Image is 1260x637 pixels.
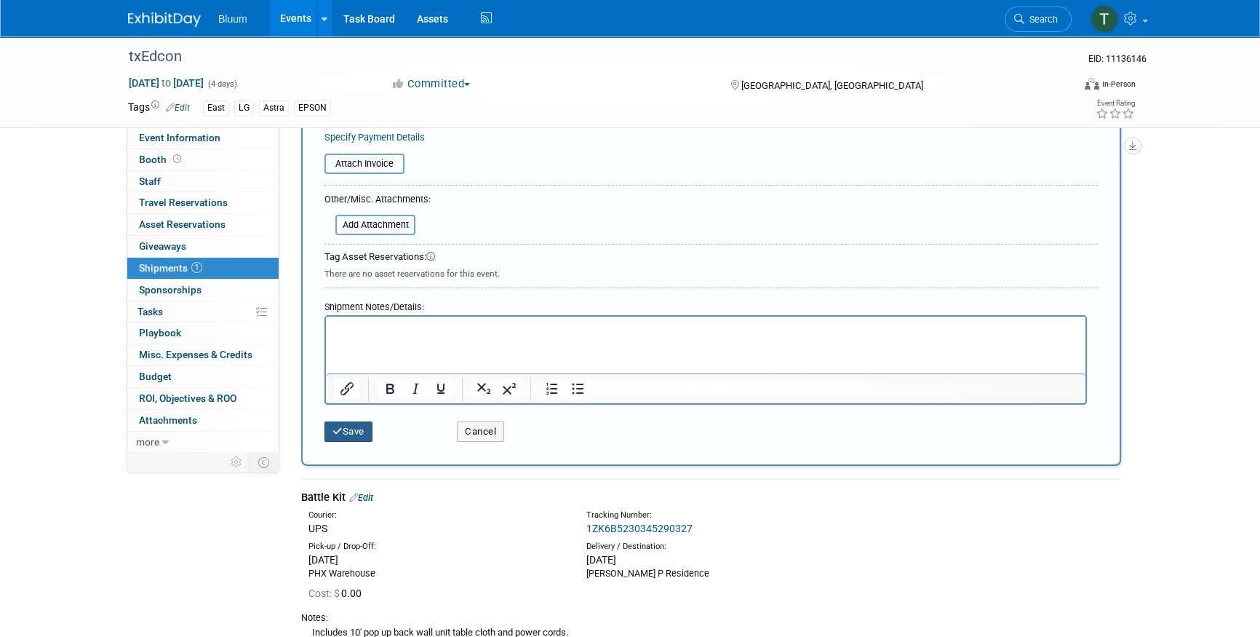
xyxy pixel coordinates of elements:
div: PHX Warehouse [308,567,565,580]
img: Taylor Bradley [1090,5,1118,33]
span: Bluum [218,13,247,25]
div: Tracking Number: [586,510,912,521]
td: Toggle Event Tabs [250,453,279,472]
a: Sponsorships [127,280,279,301]
div: Other/Misc. Attachments: [324,193,431,210]
div: Delivery / Destination: [586,541,842,553]
div: [PERSON_NAME] P Residence [586,567,842,580]
div: East [203,100,229,116]
a: 1ZK6B5230345290327 [586,523,693,534]
a: Attachments [127,410,279,431]
span: Travel Reservations [139,197,228,208]
a: more [127,432,279,453]
button: Italic [403,379,428,399]
span: (4 days) [207,79,237,89]
span: Event ID: 11136146 [1088,53,1147,64]
span: 1 [191,262,202,273]
a: Shipments1 [127,258,279,279]
a: Booth [127,149,279,170]
span: Booth not reserved yet [170,154,184,165]
a: Event Information [127,127,279,149]
button: Bold [378,379,402,399]
button: Insert/edit link [335,379,359,399]
button: Cancel [457,422,504,442]
div: Astra [259,100,289,116]
span: Sponsorships [139,284,202,296]
img: Format-Inperson.png [1085,78,1099,90]
button: Save [324,422,372,442]
span: [GEOGRAPHIC_DATA], [GEOGRAPHIC_DATA] [741,80,922,91]
div: Pick-up / Drop-Off: [308,541,565,553]
button: Underline [428,379,453,399]
span: Asset Reservations [139,218,226,230]
button: Subscript [471,379,496,399]
a: Budget [127,366,279,387]
div: Event Rating [1096,100,1135,107]
td: Personalize Event Tab Strip [224,453,250,472]
div: In-Person [1101,79,1136,90]
a: Playbook [127,323,279,344]
span: 0.00 [308,587,367,599]
div: [DATE] [308,553,565,567]
span: [DATE] [DATE] [128,76,204,90]
div: Notes: [301,612,1121,625]
span: Budget [139,371,172,382]
div: [DATE] [586,553,842,567]
span: Attachments [139,414,197,426]
a: Specify Payment Details [324,132,425,143]
span: Misc. Expenses & Credits [139,349,252,360]
span: Giveaways [139,240,186,252]
iframe: Rich Text Area [326,317,1085,373]
div: UPS [308,521,565,536]
div: Courier: [308,510,565,521]
span: Shipments [139,262,202,274]
div: EPSON [294,100,331,116]
a: Travel Reservations [127,192,279,213]
div: Event Format [986,76,1136,98]
span: Staff [139,175,161,187]
button: Superscript [497,379,522,399]
span: ROI, Objectives & ROO [139,392,236,404]
a: Edit [166,103,190,113]
div: Shipment Notes/Details: [324,294,1087,315]
a: Misc. Expenses & Credits [127,344,279,365]
td: Tags [128,100,190,116]
span: Playbook [139,327,181,339]
button: Bullet list [565,379,590,399]
a: ROI, Objectives & ROO [127,388,279,409]
span: Event Information [139,132,220,143]
span: Booth [139,154,184,165]
a: Search [1005,7,1072,32]
a: Asset Reservations [127,214,279,235]
a: Giveaways [127,236,279,257]
div: Tag Asset Reservations: [324,250,1098,264]
span: more [136,436,159,448]
div: txEdcon [124,44,1050,70]
span: to [159,77,173,89]
span: Cost: $ [308,587,341,599]
a: Staff [127,171,279,192]
button: Numbered list [540,379,565,399]
div: LG [234,100,254,116]
div: Battle Kit [301,490,1121,505]
span: Tasks [137,306,163,317]
div: There are no asset reservations for this event. [324,264,1098,280]
button: Committed [386,76,477,92]
span: Search [1024,14,1058,25]
img: ExhibitDay [128,12,201,27]
a: Edit [349,492,373,503]
a: Tasks [127,301,279,323]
